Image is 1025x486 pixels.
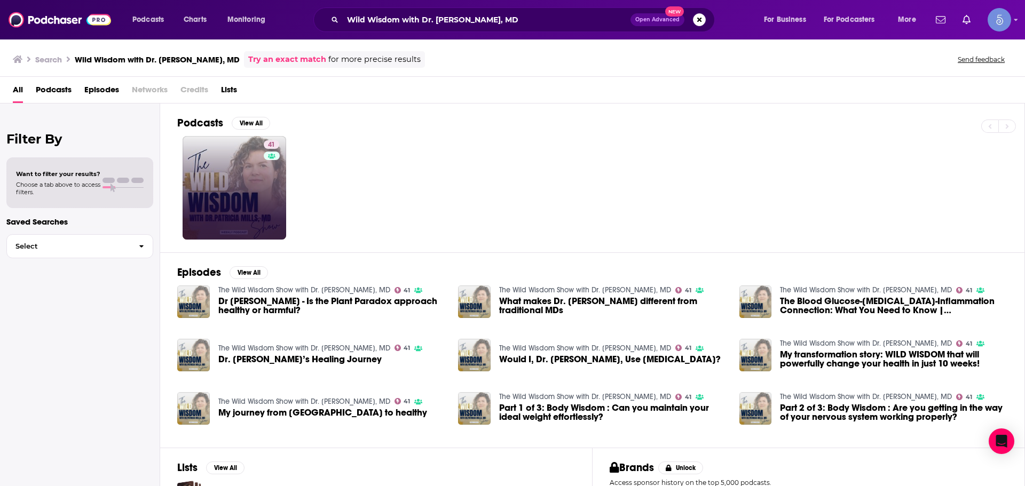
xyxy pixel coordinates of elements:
[218,408,427,417] span: My journey from [GEOGRAPHIC_DATA] to healthy
[16,170,100,178] span: Want to filter your results?
[177,392,210,425] img: My journey from MD to healthy
[218,355,382,364] a: Dr. Patricia’s Healing Journey
[221,81,237,103] a: Lists
[6,217,153,227] p: Saved Searches
[218,297,446,315] span: Dr [PERSON_NAME] - Is the Plant Paradox approach healthy or harmful?
[177,116,223,130] h2: Podcasts
[956,394,972,400] a: 41
[610,461,654,474] h2: Brands
[220,11,279,28] button: open menu
[635,17,680,22] span: Open Advanced
[932,11,950,29] a: Show notifications dropdown
[6,131,153,147] h2: Filter By
[764,12,806,27] span: For Business
[499,285,671,294] a: The Wild Wisdom Show with Dr. Patricia Mills, MD
[132,12,164,27] span: Podcasts
[739,285,772,318] img: The Blood Glucose-Hormone Imbalance-Inflammation Connection: What You Need to Know | Dr. Mills, MD
[218,355,382,364] span: Dr. [PERSON_NAME]’s Healing Journey
[232,117,270,130] button: View All
[84,81,119,103] span: Episodes
[499,392,671,401] a: The Wild Wisdom Show with Dr. Patricia Mills, MD
[658,461,704,474] button: Unlock
[395,345,411,351] a: 41
[499,344,671,353] a: The Wild Wisdom Show with Dr. Patricia Mills, MD
[956,287,972,293] a: 41
[898,12,916,27] span: More
[218,344,390,353] a: The Wild Wisdom Show with Dr. Patricia Mills, MD
[35,54,62,65] h3: Search
[780,297,1007,315] span: The Blood Glucose-[MEDICAL_DATA]-Inflammation Connection: What You Need to Know | [PERSON_NAME], MD
[458,339,491,371] img: Would I, Dr. Patricia, Use Hormone Replacement Therapy?
[780,403,1007,421] a: Part 2 of 3: Body Wisdom : Are you getting in the way of your nervous system working properly?
[955,55,1008,64] button: Send feedback
[177,11,213,28] a: Charts
[324,7,725,32] div: Search podcasts, credits, & more...
[739,339,772,371] img: My transformation story: WILD WISDOM that will powerfully change your health in just 10 weeks!
[248,53,326,66] a: Try an exact match
[9,10,111,30] img: Podchaser - Follow, Share and Rate Podcasts
[890,11,929,28] button: open menu
[36,81,72,103] a: Podcasts
[268,140,275,150] span: 41
[218,285,390,294] a: The Wild Wisdom Show with Dr. Patricia Mills, MD
[132,81,168,103] span: Networks
[780,350,1007,368] a: My transformation story: WILD WISDOM that will powerfully change your health in just 10 weeks!
[675,287,691,293] a: 41
[499,403,727,421] a: Part 1 of 3: Body Wisdom : Can you maintain your ideal weight effortlessly?
[328,53,421,66] span: for more precise results
[343,11,630,28] input: Search podcasts, credits, & more...
[230,266,268,279] button: View All
[739,392,772,425] img: Part 2 of 3: Body Wisdom : Are you getting in the way of your nervous system working properly?
[177,266,268,279] a: EpisodesView All
[499,355,721,364] a: Would I, Dr. Patricia, Use Hormone Replacement Therapy?
[675,345,691,351] a: 41
[780,297,1007,315] a: The Blood Glucose-Hormone Imbalance-Inflammation Connection: What You Need to Know | Dr. Mills, MD
[404,346,410,350] span: 41
[218,397,390,406] a: The Wild Wisdom Show with Dr. Patricia Mills, MD
[958,11,975,29] a: Show notifications dropdown
[956,340,972,347] a: 41
[177,461,198,474] h2: Lists
[458,285,491,318] img: What makes Dr. Patricia different from traditional MDs
[13,81,23,103] span: All
[780,392,952,401] a: The Wild Wisdom Show with Dr. Patricia Mills, MD
[458,392,491,425] a: Part 1 of 3: Body Wisdom : Can you maintain your ideal weight effortlessly?
[630,13,684,26] button: Open AdvancedNew
[227,12,265,27] span: Monitoring
[206,461,245,474] button: View All
[218,297,446,315] a: Dr Patricia Mills - Is the Plant Paradox approach healthy or harmful?
[966,395,972,400] span: 41
[499,297,727,315] span: What makes Dr. [PERSON_NAME] different from traditional MDs
[177,116,270,130] a: PodcastsView All
[499,297,727,315] a: What makes Dr. Patricia different from traditional MDs
[184,12,207,27] span: Charts
[177,285,210,318] img: Dr Patricia Mills - Is the Plant Paradox approach healthy or harmful?
[988,8,1011,31] button: Show profile menu
[7,243,130,250] span: Select
[264,140,279,149] a: 41
[685,395,691,400] span: 41
[218,408,427,417] a: My journey from MD to healthy
[183,136,286,240] a: 41
[685,288,691,293] span: 41
[177,461,245,474] a: ListsView All
[404,399,410,404] span: 41
[404,288,410,293] span: 41
[16,181,100,196] span: Choose a tab above to access filters.
[177,339,210,371] img: Dr. Patricia’s Healing Journey
[988,8,1011,31] span: Logged in as Spiral5-G1
[817,11,890,28] button: open menu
